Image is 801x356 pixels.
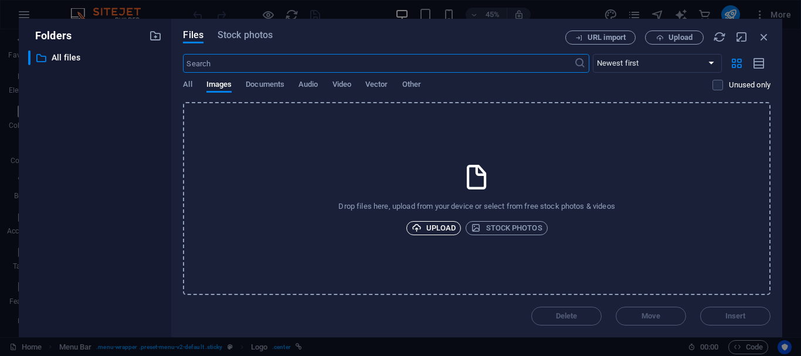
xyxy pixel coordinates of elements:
button: Upload [406,221,461,235]
span: Audio [298,77,318,94]
button: URL import [565,30,636,45]
span: URL import [588,34,626,41]
input: Search [183,54,573,73]
span: Upload [668,34,693,41]
p: Folders [28,28,72,43]
span: Stock photos [218,28,273,42]
p: Drop files here, upload from your device or select from free stock photos & videos [338,201,615,212]
p: All files [52,51,141,65]
i: Reload [713,30,726,43]
p: Displays only files that are not in use on the website. Files added during this session can still... [729,80,771,90]
i: Create new folder [149,29,162,42]
span: Video [332,77,351,94]
span: Files [183,28,203,42]
button: Upload [645,30,704,45]
span: Images [206,77,232,94]
span: Documents [246,77,284,94]
button: Stock photos [466,221,547,235]
i: Minimize [735,30,748,43]
span: Upload [412,221,456,235]
div: ​ [28,50,30,65]
i: Close [758,30,771,43]
span: Other [402,77,421,94]
span: Vector [365,77,388,94]
span: All [183,77,192,94]
span: Stock photos [471,221,542,235]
